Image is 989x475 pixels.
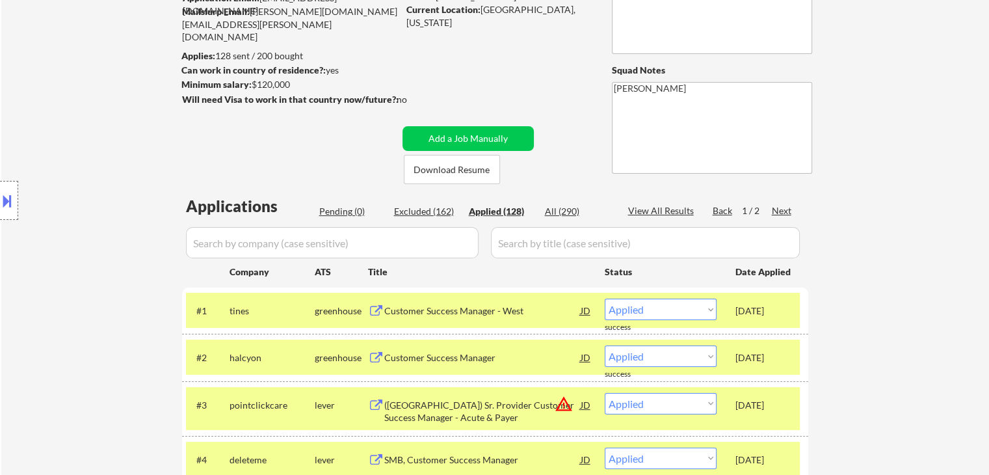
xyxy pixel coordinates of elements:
div: 128 sent / 200 bought [181,49,398,62]
div: deleteme [230,454,315,467]
div: lever [315,454,368,467]
strong: Can work in country of residence?: [181,64,326,75]
div: Date Applied [735,265,793,278]
div: no [397,93,434,106]
input: Search by title (case sensitive) [491,227,800,258]
div: [DATE] [735,454,793,467]
div: Company [230,265,315,278]
div: #3 [196,399,219,412]
div: #4 [196,454,219,467]
div: 1 / 2 [742,204,772,217]
div: Squad Notes [612,64,812,77]
div: halcyon [230,351,315,364]
div: pointclickcare [230,399,315,412]
div: tines [230,305,315,318]
div: JD [579,393,592,416]
div: ATS [315,265,368,278]
div: Next [772,204,793,217]
div: View All Results [628,204,698,217]
strong: Minimum salary: [181,79,252,90]
div: Customer Success Manager [384,351,581,364]
strong: Mailslurp Email: [182,6,250,17]
div: lever [315,399,368,412]
div: greenhouse [315,305,368,318]
div: JD [579,299,592,322]
div: [GEOGRAPHIC_DATA], [US_STATE] [406,3,590,29]
div: Back [713,204,733,217]
div: $120,000 [181,78,398,91]
div: All (290) [545,205,610,218]
div: Status [605,260,717,283]
strong: Current Location: [406,4,481,15]
div: #2 [196,351,219,364]
div: Title [368,265,592,278]
div: Customer Success Manager - West [384,305,581,318]
div: JD [579,448,592,471]
div: [DATE] [735,399,793,412]
div: success [605,322,657,333]
button: Download Resume [404,155,500,184]
div: JD [579,346,592,369]
div: [PERSON_NAME][DOMAIN_NAME][EMAIL_ADDRESS][PERSON_NAME][DOMAIN_NAME] [182,5,398,44]
div: Pending (0) [319,205,384,218]
div: [DATE] [735,305,793,318]
div: SMB, Customer Success Manager [384,454,581,467]
div: Excluded (162) [394,205,459,218]
input: Search by company (case sensitive) [186,227,479,258]
div: Applied (128) [469,205,534,218]
button: Add a Job Manually [402,126,534,151]
div: [DATE] [735,351,793,364]
strong: Will need Visa to work in that country now/future?: [182,94,399,105]
div: ([GEOGRAPHIC_DATA]) Sr. Provider Customer Success Manager - Acute & Payer [384,399,581,424]
strong: Applies: [181,50,215,61]
div: Applications [186,198,315,214]
div: yes [181,64,394,77]
div: success [605,369,657,380]
button: warning_amber [555,395,573,413]
div: greenhouse [315,351,368,364]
